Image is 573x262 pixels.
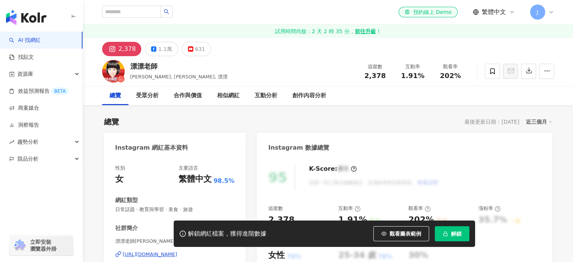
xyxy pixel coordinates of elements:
div: 相似網紅 [217,91,240,100]
a: 預約線上 Demo [399,7,457,17]
span: 觀看圖表範例 [390,231,421,237]
span: 立即安裝 瀏覽器外掛 [30,239,57,252]
div: 受眾分析 [136,91,159,100]
div: 創作內容分析 [292,91,326,100]
a: 商案媒合 [9,104,39,112]
div: 1.1萬 [158,44,172,54]
div: 近三個月 [526,117,552,127]
span: rise [9,139,14,145]
a: 試用時間尚餘：2 天 2 時 35 分，前往升級！ [83,25,573,38]
div: 總覽 [104,116,119,127]
a: 找貼文 [9,54,34,61]
a: searchAI 找網紅 [9,37,41,44]
img: logo [6,10,46,25]
span: J [536,8,538,16]
div: 漂漂老師 [130,61,228,71]
div: 性別 [115,165,125,172]
div: 預約線上 Demo [405,8,451,16]
button: 觀看圖表範例 [373,226,429,241]
div: 合作與價值 [174,91,202,100]
a: [URL][DOMAIN_NAME] [115,251,235,258]
span: 1.91% [401,72,424,80]
button: 2,378 [102,42,142,56]
button: 1.1萬 [145,42,178,56]
div: 觀看率 [436,63,465,70]
div: 2,378 [268,214,295,226]
div: 互動率 [338,205,361,212]
span: 繁體中文 [482,8,506,16]
button: 解鎖 [435,226,469,241]
div: 202% [408,214,434,226]
div: 解鎖網紅檔案，獲得進階數據 [188,230,266,238]
div: 主要語言 [179,165,198,172]
img: KOL Avatar [102,60,125,83]
span: 202% [440,72,461,80]
span: 日常話題 · 教育與學習 · 美食 · 旅遊 [115,206,235,213]
a: 效益預測報告BETA [9,87,69,95]
a: chrome extension立即安裝 瀏覽器外掛 [10,235,73,256]
strong: 前往升級 [354,28,376,35]
span: 98.5% [214,177,235,185]
span: 競品分析 [17,150,38,167]
div: 互動率 [399,63,427,70]
span: 2,378 [364,72,386,80]
span: 解鎖 [451,231,461,237]
div: 追蹤數 [361,63,390,70]
div: 漲粉率 [478,205,501,212]
div: 追蹤數 [268,205,283,212]
span: 資源庫 [17,66,33,83]
div: 互動分析 [255,91,277,100]
div: 2,378 [119,44,136,54]
div: [URL][DOMAIN_NAME] [123,251,177,258]
img: chrome extension [12,239,27,251]
a: 洞察報告 [9,121,39,129]
span: 趨勢分析 [17,133,38,150]
div: 最後更新日期：[DATE] [465,119,519,125]
div: 總覽 [110,91,121,100]
div: 631 [195,44,205,54]
div: Instagram 網紅基本資料 [115,144,188,152]
button: 631 [182,42,211,56]
span: search [164,9,169,14]
div: 繁體中文 [179,173,212,185]
div: Instagram 數據總覽 [268,144,329,152]
div: 觀看率 [408,205,431,212]
div: K-Score : [309,165,357,173]
div: 女 [115,173,124,185]
div: 女性 [268,250,285,261]
div: 網紅類型 [115,196,138,204]
span: [PERSON_NAME], [PERSON_NAME], 漂漂 [130,74,228,80]
div: 1.91% [338,214,367,226]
